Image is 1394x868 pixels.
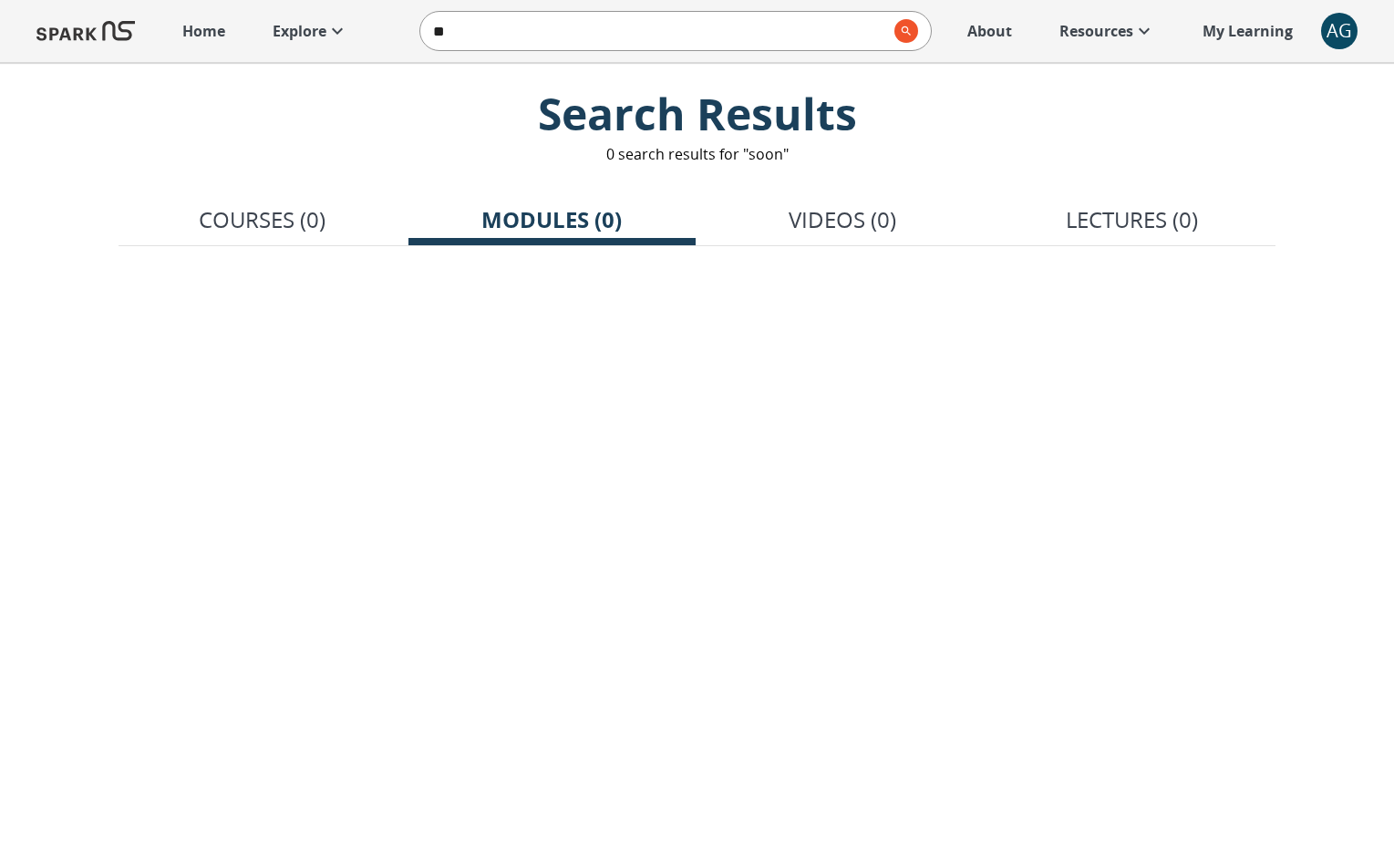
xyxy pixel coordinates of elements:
[182,20,225,42] p: Home
[321,84,1073,143] p: Search Results
[1050,11,1164,51] a: Resources
[273,20,326,42] p: Explore
[606,143,789,165] p: 0 search results for "soon"
[263,11,357,51] a: Explore
[1066,203,1198,236] p: Lectures (0)
[789,203,896,236] p: Videos (0)
[958,11,1021,51] a: About
[1203,20,1293,42] p: My Learning
[887,12,918,50] button: search
[1321,13,1358,49] button: account of current user
[967,20,1012,42] p: About
[1193,11,1303,51] a: My Learning
[1059,20,1133,42] p: Resources
[36,9,135,53] img: Logo of SPARK at Stanford
[481,203,622,236] p: Modules (0)
[1321,13,1358,49] div: AG
[199,203,325,236] p: Courses (0)
[173,11,234,51] a: Home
